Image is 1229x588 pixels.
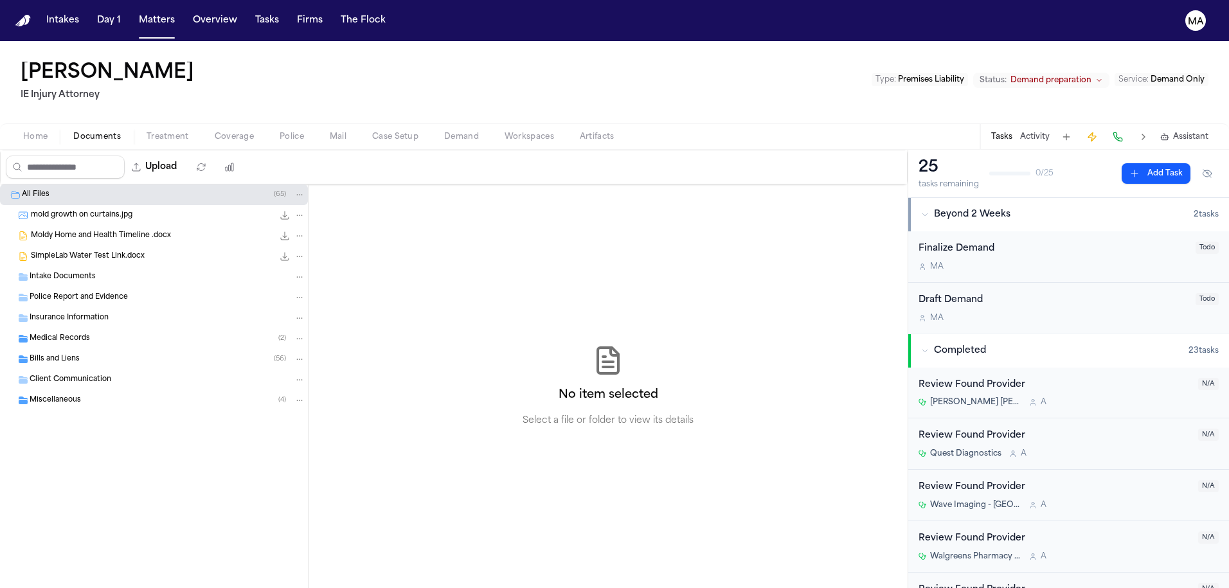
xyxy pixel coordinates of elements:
[22,190,49,200] span: All Files
[21,62,194,85] h1: [PERSON_NAME]
[930,397,1021,407] span: [PERSON_NAME] [PERSON_NAME], A Professional Nursing Corporation
[1160,132,1208,142] button: Assistant
[505,132,554,142] span: Workspaces
[1196,242,1219,254] span: Todo
[125,156,184,179] button: Upload
[1020,132,1050,142] button: Activity
[31,231,171,242] span: Moldy Home and Health Timeline .docx
[250,9,284,32] a: Tasks
[1041,500,1046,510] span: A
[1010,75,1091,85] span: Demand preparation
[31,251,145,262] span: SimpleLab Water Test Link.docx
[930,449,1001,459] span: Quest Diagnostics
[15,15,31,27] a: Home
[1198,480,1219,492] span: N/A
[30,313,109,324] span: Insurance Information
[980,75,1007,85] span: Status:
[23,132,48,142] span: Home
[292,9,328,32] button: Firms
[215,132,254,142] span: Coverage
[6,156,125,179] input: Search files
[1198,429,1219,441] span: N/A
[1173,132,1208,142] span: Assistant
[1196,293,1219,305] span: Todo
[30,395,81,406] span: Miscellaneous
[1083,128,1101,146] button: Create Immediate Task
[278,396,286,404] span: ( 4 )
[580,132,614,142] span: Artifacts
[274,355,286,362] span: ( 56 )
[1151,76,1205,84] span: Demand Only
[1036,168,1054,179] span: 0 / 25
[92,9,126,32] button: Day 1
[908,418,1229,470] div: Open task: Review Found Provider
[15,15,31,27] img: Finch Logo
[908,521,1229,573] div: Open task: Review Found Provider
[934,344,986,357] span: Completed
[188,9,242,32] button: Overview
[1196,163,1219,184] button: Hide completed tasks (⌘⇧H)
[919,429,1190,443] div: Review Found Provider
[1198,378,1219,390] span: N/A
[73,132,121,142] span: Documents
[278,335,286,342] span: ( 2 )
[21,87,199,103] h2: IE Injury Attorney
[1122,163,1190,184] button: Add Task
[30,354,80,365] span: Bills and Liens
[1021,449,1027,459] span: A
[1188,17,1204,26] text: MA
[919,480,1190,495] div: Review Found Provider
[336,9,391,32] button: The Flock
[991,132,1012,142] button: Tasks
[919,157,979,178] div: 25
[278,209,291,222] button: Download mold growth on curtains.jpg
[875,76,896,84] span: Type :
[30,292,128,303] span: Police Report and Evidence
[930,551,1021,562] span: Walgreens Pharmacy #5881
[1057,128,1075,146] button: Add Task
[872,73,968,86] button: Edit Type: Premises Liability
[21,62,194,85] button: Edit matter name
[1198,531,1219,544] span: N/A
[1041,397,1046,407] span: A
[919,378,1190,393] div: Review Found Provider
[919,242,1188,256] div: Finalize Demand
[1194,209,1219,220] span: 2 task s
[278,250,291,263] button: Download SimpleLab Water Test Link.docx
[908,198,1229,231] button: Beyond 2 Weeks2tasks
[134,9,180,32] a: Matters
[147,132,189,142] span: Treatment
[372,132,418,142] span: Case Setup
[930,262,944,272] span: M A
[30,272,96,283] span: Intake Documents
[1189,346,1219,356] span: 23 task s
[1115,73,1208,86] button: Edit Service: Demand Only
[559,386,658,404] h2: No item selected
[930,500,1021,510] span: Wave Imaging - [GEOGRAPHIC_DATA]
[274,191,286,198] span: ( 65 )
[919,293,1188,308] div: Draft Demand
[1109,128,1127,146] button: Make a Call
[908,334,1229,368] button: Completed23tasks
[934,208,1010,221] span: Beyond 2 Weeks
[41,9,84,32] button: Intakes
[1118,76,1149,84] span: Service :
[898,76,964,84] span: Premises Liability
[330,132,346,142] span: Mail
[930,313,944,323] span: M A
[278,229,291,242] button: Download Moldy Home and Health Timeline .docx
[908,470,1229,521] div: Open task: Review Found Provider
[908,368,1229,419] div: Open task: Review Found Provider
[280,132,304,142] span: Police
[919,179,979,190] div: tasks remaining
[919,531,1190,546] div: Review Found Provider
[30,334,90,344] span: Medical Records
[523,414,694,427] p: Select a file or folder to view its details
[908,283,1229,334] div: Open task: Draft Demand
[31,210,132,221] span: mold growth on curtains.jpg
